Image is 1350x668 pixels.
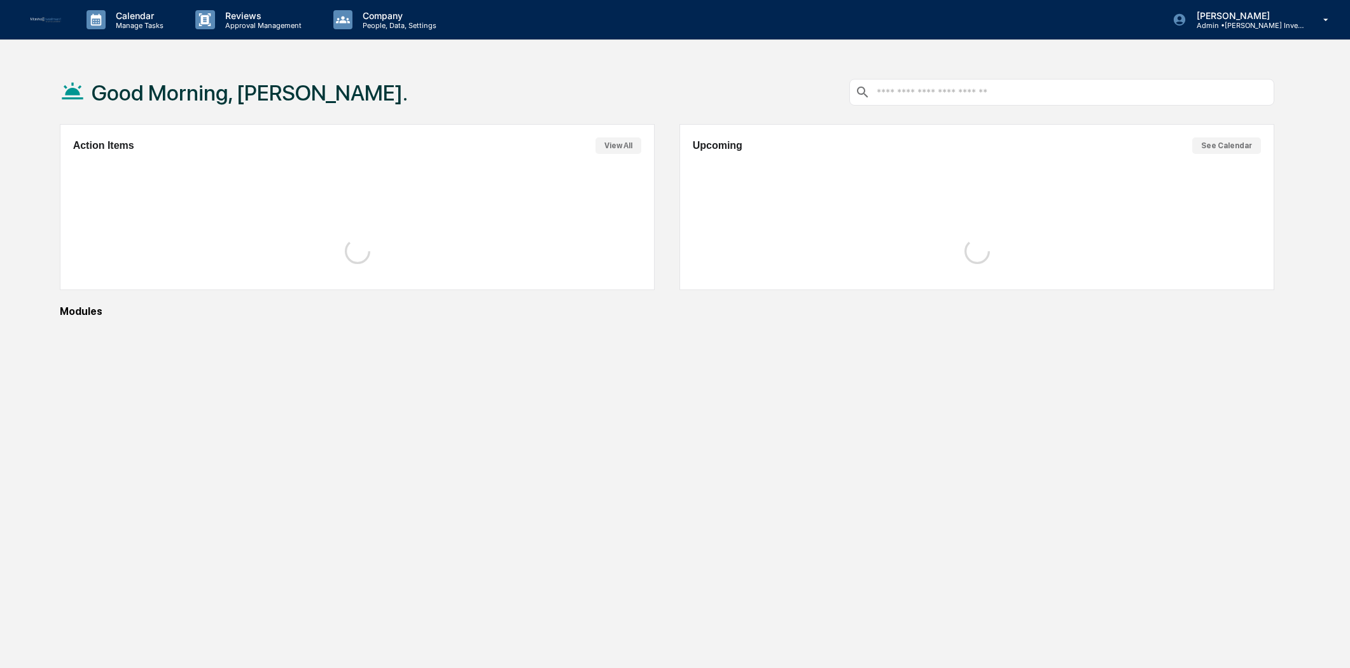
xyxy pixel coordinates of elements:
img: logo [31,17,61,22]
p: [PERSON_NAME] [1186,10,1305,21]
button: See Calendar [1192,137,1261,154]
h2: Upcoming [693,140,742,151]
h2: Action Items [73,140,134,151]
p: People, Data, Settings [352,21,443,30]
h1: Good Morning, [PERSON_NAME]. [92,80,408,106]
p: Admin • [PERSON_NAME] Investment Management [1186,21,1305,30]
p: Company [352,10,443,21]
p: Calendar [106,10,170,21]
div: Modules [60,305,1275,317]
p: Manage Tasks [106,21,170,30]
p: Reviews [215,10,308,21]
button: View All [595,137,641,154]
p: Approval Management [215,21,308,30]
